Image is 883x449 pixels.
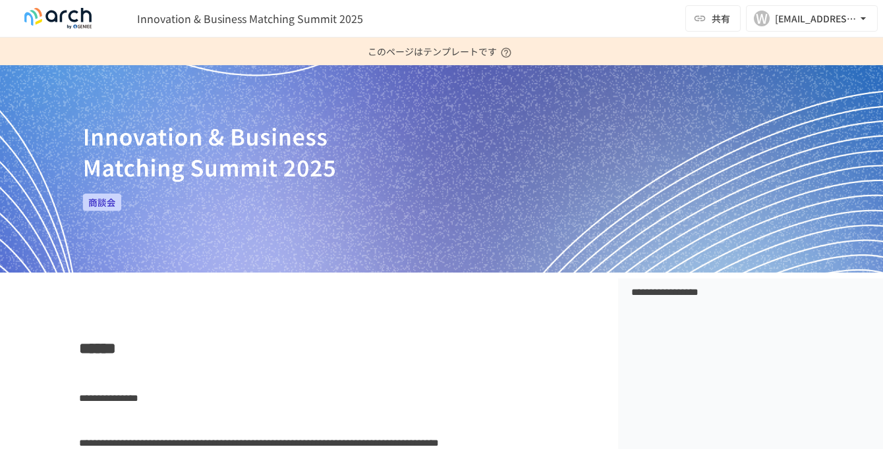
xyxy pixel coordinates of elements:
p: このページはテンプレートです [368,38,515,65]
img: logo-default@2x-9cf2c760.svg [16,8,100,29]
div: W [754,11,770,26]
span: 共有 [712,11,730,26]
span: Innovation & Business Matching Summit 2025 [137,11,363,26]
button: W[EMAIL_ADDRESS][DOMAIN_NAME] [746,5,878,32]
button: 共有 [685,5,741,32]
div: [EMAIL_ADDRESS][DOMAIN_NAME] [775,11,857,27]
